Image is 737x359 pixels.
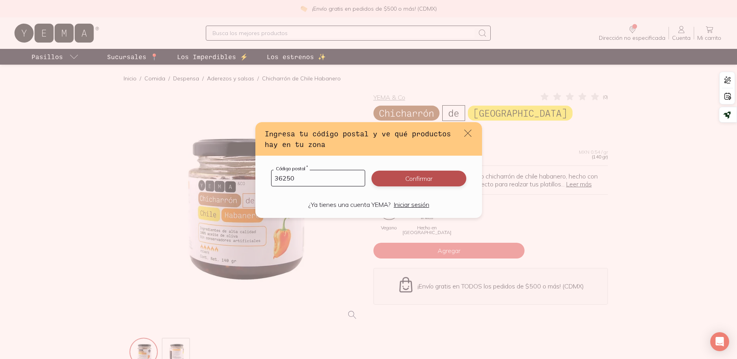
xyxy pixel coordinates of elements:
[371,171,466,186] button: Confirmar
[255,122,482,218] div: default
[710,332,729,351] div: Open Intercom Messenger
[273,165,310,171] label: Código postal
[265,128,457,149] h3: Ingresa tu código postal y ve qué productos hay en tu zona
[308,201,391,208] p: ¿Ya tienes una cuenta YEMA?
[394,201,429,208] a: Iniciar sesión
